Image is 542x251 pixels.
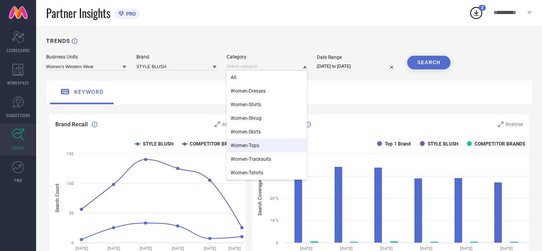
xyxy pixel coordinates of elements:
span: TRENDS [11,145,25,151]
text: 2K % [270,196,278,200]
span: SCORECARDS [6,47,30,53]
text: [DATE] [75,246,88,251]
div: Business Units [46,54,126,60]
svg: Zoom [215,121,220,127]
span: Women-Shrug [231,115,262,121]
svg: Zoom [498,121,503,127]
text: [DATE] [500,246,512,251]
span: Women-Shirts [231,102,261,107]
button: SEARCH [407,56,451,69]
text: 150 [67,152,74,156]
text: 1K % [270,218,278,223]
div: Women-Tracksuits [227,152,307,166]
text: [DATE] [108,246,120,251]
h1: TRENDS [46,38,70,44]
div: Women-Shrug [227,111,307,125]
text: [DATE] [420,246,432,251]
input: Select category [227,62,307,71]
input: Select date range [317,62,397,71]
div: Women-Tshirts [227,166,307,180]
div: Date Range [317,55,397,60]
div: Women-Shirts [227,98,307,111]
span: Women-Tops [231,143,259,148]
span: Partner Insights [46,5,110,21]
span: Women-Tracksuits [231,156,271,162]
text: [DATE] [172,246,184,251]
div: Category [227,54,307,60]
text: [DATE] [460,246,473,251]
tspan: Search Coverage [257,180,262,216]
span: SUGGESTIONS [6,112,30,118]
span: Women-Dresses [231,88,266,94]
text: 0 [71,241,74,245]
text: Top 1 Brand [385,141,411,147]
span: 2 [481,5,483,10]
tspan: Search Count [55,184,60,213]
div: Women-Dresses [227,84,307,98]
span: Women-Tshirts [231,170,263,176]
span: Analyse [505,121,523,127]
div: Women-Tops [227,139,307,152]
text: [DATE] [204,246,216,251]
text: [DATE] [380,246,392,251]
span: PRO [124,11,136,17]
span: All [231,75,236,80]
text: [DATE] [228,246,241,251]
text: STYLE BLUSH [427,141,458,147]
text: 100 [67,181,74,186]
span: Brand Recall [55,121,88,128]
div: Women-Skirts [227,125,307,139]
text: COMPETITOR BRANDS [190,141,240,147]
span: Analyse [222,121,240,127]
div: Open download list [469,6,483,20]
text: [DATE] [140,246,152,251]
text: [DATE] [300,246,313,251]
text: 0 [276,241,278,245]
span: FWD [14,177,22,183]
text: [DATE] [340,246,353,251]
span: Women-Skirts [231,129,261,135]
div: All [227,71,307,84]
text: STYLE BLUSH [143,141,173,147]
text: COMPETITOR BRANDS [475,141,525,147]
text: 50 [69,211,74,215]
span: WORKSPACE [7,80,29,86]
span: keyword [74,89,104,95]
div: Brand [136,54,217,60]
